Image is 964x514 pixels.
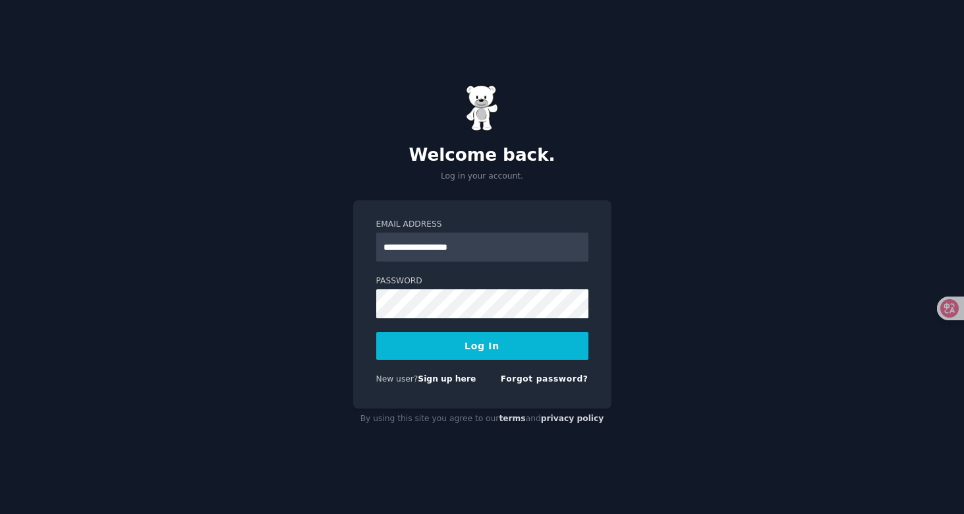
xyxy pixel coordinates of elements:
[353,409,611,430] div: By using this site you agree to our and
[541,414,604,423] a: privacy policy
[376,374,418,384] span: New user?
[466,85,499,131] img: Gummy Bear
[353,171,611,183] p: Log in your account.
[499,414,525,423] a: terms
[376,219,588,231] label: Email Address
[353,145,611,166] h2: Welcome back.
[501,374,588,384] a: Forgot password?
[418,374,476,384] a: Sign up here
[376,275,588,287] label: Password
[376,332,588,360] button: Log In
